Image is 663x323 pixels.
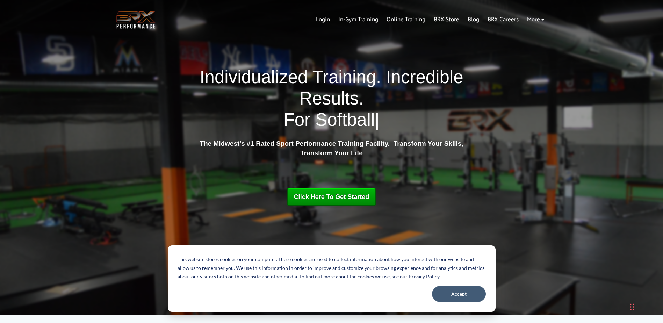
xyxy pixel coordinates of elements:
a: In-Gym Training [334,11,382,28]
strong: The Midwest's #1 Rated Sport Performance Training Facility. Transform Your Skills, Transform Your... [200,140,463,157]
a: Click Here To Get Started [287,188,376,206]
span: Click Here To Get Started [294,193,369,200]
span: For Softball [283,110,375,130]
p: This website stores cookies on your computer. These cookies are used to collect information about... [178,255,486,281]
a: Blog [463,11,483,28]
img: BRX Transparent Logo-2 [115,9,157,30]
a: More [523,11,548,28]
button: Accept [432,286,486,302]
div: Navigation Menu [312,11,548,28]
a: BRX Careers [483,11,523,28]
iframe: Chat Widget [564,247,663,323]
div: Cookie banner [168,245,496,312]
a: Online Training [382,11,430,28]
div: Drag [630,296,634,317]
h1: Individualized Training. Incredible Results. [197,66,466,131]
span: | [375,110,379,130]
a: BRX Store [430,11,463,28]
a: Login [312,11,334,28]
